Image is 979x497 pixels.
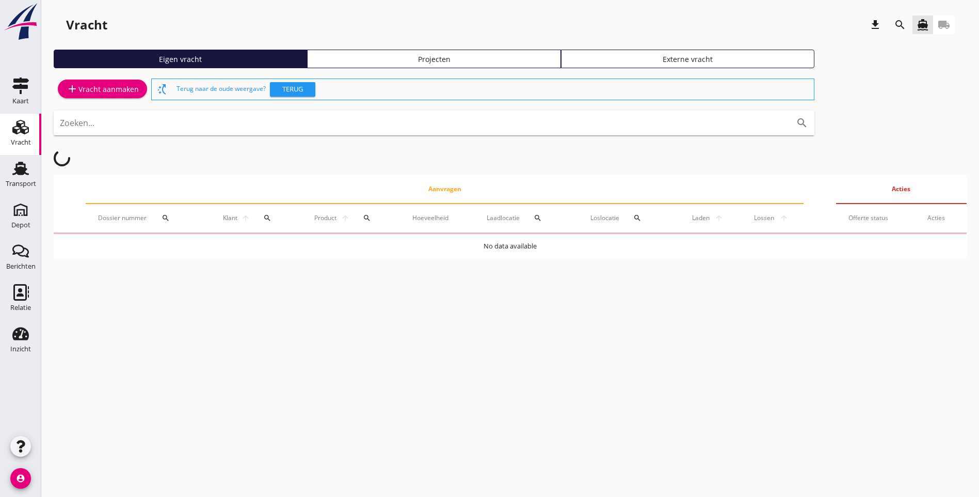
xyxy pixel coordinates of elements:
div: Terug naar de oude weergave? [176,79,810,100]
i: directions_boat [917,19,929,31]
div: Vracht [11,139,31,146]
span: Product [312,213,339,223]
div: Laadlocatie [487,206,566,230]
span: Klant [221,213,239,223]
div: Berichten [6,263,36,270]
i: local_shipping [938,19,950,31]
i: search [162,214,170,222]
div: Acties [927,213,954,223]
div: Vracht aanmaken [66,83,139,95]
th: Acties [836,175,967,204]
span: Laden [689,213,712,223]
i: arrow_upward [239,214,252,222]
i: switch_access_shortcut [156,83,168,96]
td: No data available [54,234,967,259]
a: Externe vracht [561,50,814,68]
a: Vracht aanmaken [58,80,147,98]
i: arrow_upward [777,214,792,222]
div: Externe vracht [566,54,810,65]
i: search [894,19,906,31]
i: add [66,83,78,95]
i: search [633,214,641,222]
div: Depot [11,222,30,228]
a: Projecten [307,50,560,68]
th: Aanvragen [86,175,804,204]
div: Terug [274,84,311,95]
div: Dossier nummer [98,206,196,230]
i: search [796,117,808,129]
i: download [869,19,881,31]
div: Kaart [12,98,29,104]
span: Lossen [751,213,777,223]
i: arrow_upward [339,214,351,222]
div: Transport [6,180,36,187]
i: search [263,214,271,222]
div: Relatie [10,304,31,311]
div: Loslocatie [590,206,664,230]
i: search [363,214,371,222]
div: Offerte status [848,213,903,223]
div: Inzicht [10,346,31,352]
i: arrow_upward [712,214,726,222]
a: Eigen vracht [54,50,307,68]
img: logo-small.a267ee39.svg [2,3,39,41]
i: account_circle [10,468,31,489]
input: Zoeken... [60,115,779,131]
button: Terug [270,82,315,97]
div: Vracht [66,17,107,33]
div: Projecten [312,54,556,65]
div: Hoeveelheid [412,213,462,223]
div: Eigen vracht [58,54,302,65]
i: search [534,214,542,222]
